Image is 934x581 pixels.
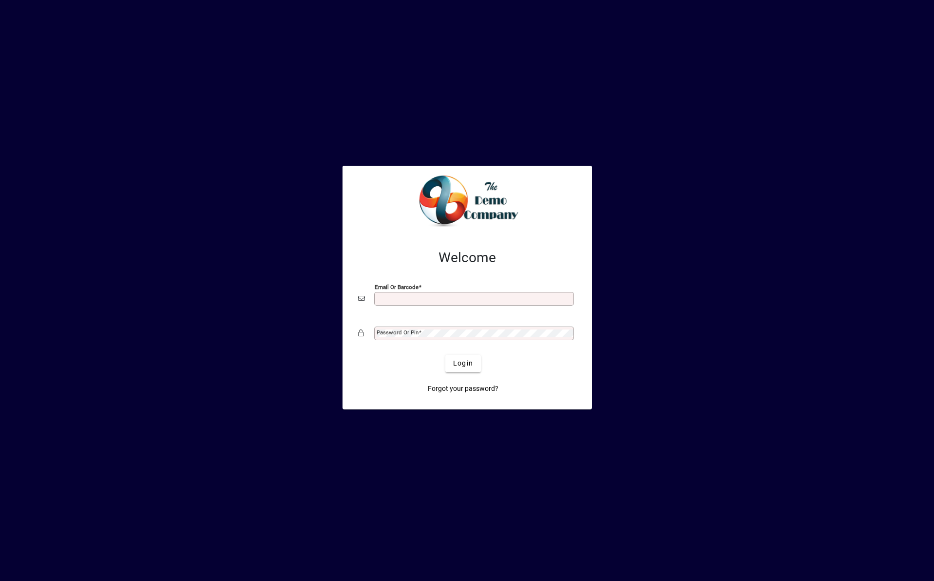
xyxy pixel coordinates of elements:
span: Forgot your password? [428,384,498,394]
span: Login [453,358,473,368]
button: Login [445,355,481,372]
h2: Welcome [358,250,576,266]
mat-label: Email or Barcode [375,283,419,290]
a: Forgot your password? [424,380,502,398]
mat-label: Password or Pin [377,329,419,336]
